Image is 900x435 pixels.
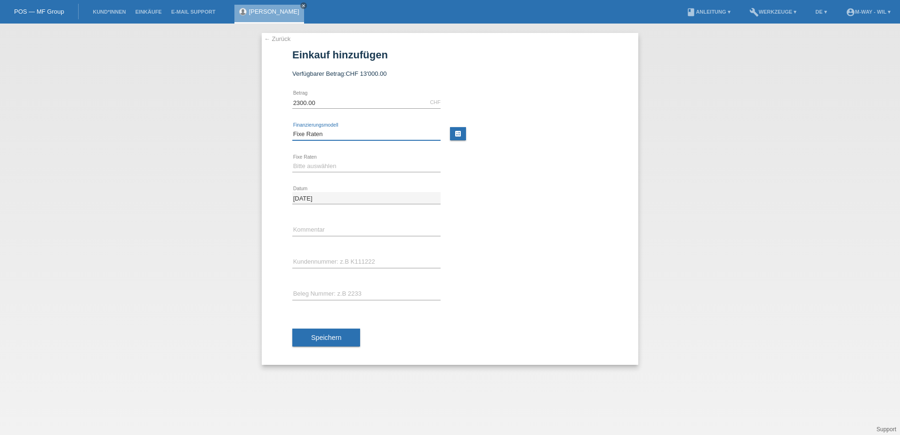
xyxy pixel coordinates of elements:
a: calculate [450,127,466,140]
a: Einkäufe [130,9,166,15]
a: POS — MF Group [14,8,64,15]
button: Speichern [292,329,360,346]
div: CHF [430,99,441,105]
a: Kund*innen [88,9,130,15]
a: ← Zurück [264,35,290,42]
i: account_circle [846,8,855,17]
i: close [301,3,306,8]
i: book [686,8,696,17]
a: Support [876,426,896,433]
a: DE ▾ [811,9,831,15]
i: calculate [454,130,462,137]
div: Verfügbarer Betrag: [292,70,608,77]
a: [PERSON_NAME] [249,8,299,15]
h1: Einkauf hinzufügen [292,49,608,61]
a: close [300,2,307,9]
i: build [749,8,759,17]
a: E-Mail Support [167,9,220,15]
a: bookAnleitung ▾ [682,9,735,15]
span: CHF 13'000.00 [346,70,386,77]
span: Speichern [311,334,341,341]
a: buildWerkzeuge ▾ [745,9,802,15]
a: account_circlem-way - Wil ▾ [841,9,895,15]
